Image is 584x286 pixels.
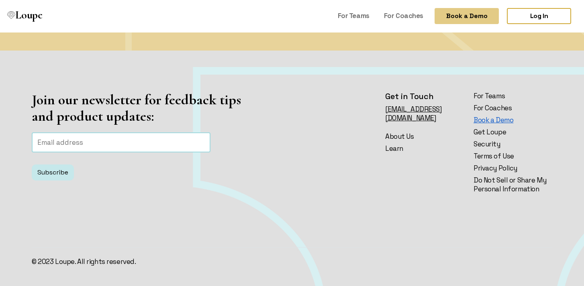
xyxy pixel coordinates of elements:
a: Book a Demo [474,116,552,124]
input: Email address [32,132,210,152]
a: [EMAIL_ADDRESS][DOMAIN_NAME] [385,105,442,122]
a: Terms of Use [474,152,552,160]
a: Get Loupe [474,128,552,136]
a: For Teams [335,8,373,23]
button: Book a Demo [435,8,499,24]
button: Subscribe [32,164,74,181]
a: About Us [385,132,464,141]
a: For Coaches [474,103,552,112]
a: Loupe [5,8,45,24]
a: Do Not Sell or Share My Personal Information [474,176,552,193]
h1: Join our newsletter for feedback tips and product updates: [32,91,287,124]
a: For Teams [474,91,552,100]
a: Privacy Policy [474,164,552,172]
p: © 2023 Loupe. All rights reserved. [32,257,136,266]
a: For Coaches [381,8,427,23]
a: Security [474,140,552,148]
img: Loupe Logo [7,11,15,19]
a: Learn [385,144,464,153]
h4: Get in Touch [385,91,464,101]
a: Log In [507,8,571,24]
